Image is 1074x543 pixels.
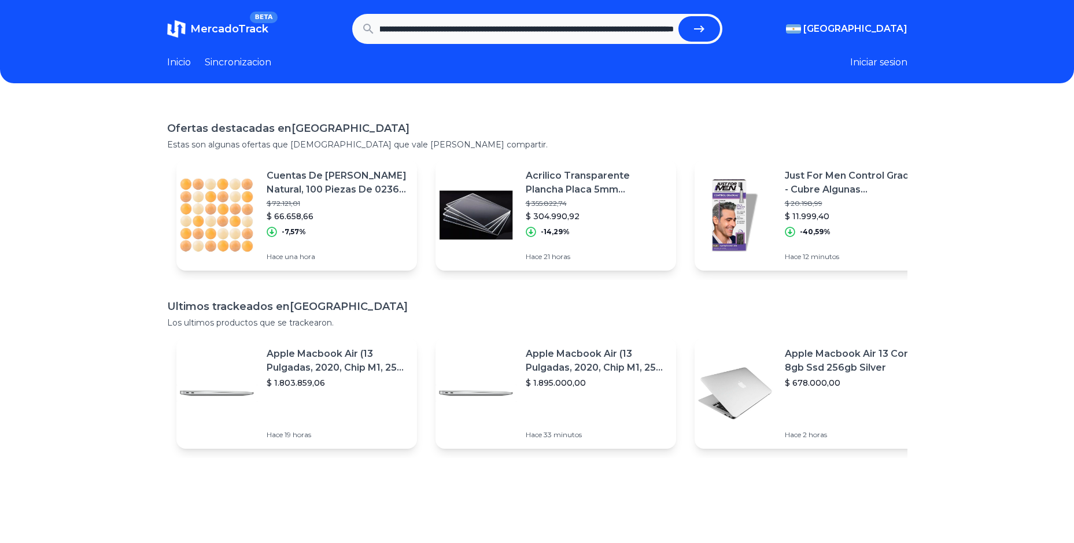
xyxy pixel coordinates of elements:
[176,160,417,271] a: Featured imageCuentas De [PERSON_NAME] Natural, 100 Piezas De 0236 In De Cuentas$ 72.121,01$ 66.6...
[267,377,408,389] p: $ 1.803.859,06
[176,338,417,449] a: Featured imageApple Macbook Air (13 Pulgadas, 2020, Chip M1, 256 Gb De Ssd, 8 Gb De Ram) - Plata$...
[695,175,776,256] img: Featured image
[282,227,306,237] p: -7,57%
[695,338,935,449] a: Featured imageApple Macbook Air 13 Core I5 8gb Ssd 256gb Silver$ 678.000,00Hace 2 horas
[176,353,257,434] img: Featured image
[785,377,926,389] p: $ 678.000,00
[526,210,667,222] p: $ 304.990,92
[541,227,570,237] p: -14,29%
[435,338,676,449] a: Featured imageApple Macbook Air (13 Pulgadas, 2020, Chip M1, 256 Gb De Ssd, 8 Gb De Ram) - Plata$...
[167,298,907,315] h1: Ultimos trackeados en [GEOGRAPHIC_DATA]
[267,199,408,208] p: $ 72.121,01
[526,430,667,439] p: Hace 33 minutos
[176,175,257,256] img: Featured image
[526,252,667,261] p: Hace 21 horas
[167,120,907,136] h1: Ofertas destacadas en [GEOGRAPHIC_DATA]
[526,169,667,197] p: Acrilico Transparente Plancha Placa 5mm 1220x2440mm Con Uv
[850,56,907,69] button: Iniciar sesion
[167,20,186,38] img: MercadoTrack
[435,353,516,434] img: Featured image
[526,347,667,375] p: Apple Macbook Air (13 Pulgadas, 2020, Chip M1, 256 Gb De Ssd, 8 Gb De Ram) - Plata
[695,160,935,271] a: Featured imageJust For Men Control Gradual - Cubre Algunas [PERSON_NAME]$ 20.198,99$ 11.999,40-40...
[785,199,926,208] p: $ 20.198,99
[267,347,408,375] p: Apple Macbook Air (13 Pulgadas, 2020, Chip M1, 256 Gb De Ssd, 8 Gb De Ram) - Plata
[167,139,907,150] p: Estas son algunas ofertas que [DEMOGRAPHIC_DATA] que vale [PERSON_NAME] compartir.
[167,317,907,328] p: Los ultimos productos que se trackearon.
[267,430,408,439] p: Hace 19 horas
[167,56,191,69] a: Inicio
[786,24,801,34] img: Argentina
[250,12,277,23] span: BETA
[190,23,268,35] span: MercadoTrack
[803,22,907,36] span: [GEOGRAPHIC_DATA]
[267,210,408,222] p: $ 66.658,66
[800,227,831,237] p: -40,59%
[205,56,271,69] a: Sincronizacion
[435,175,516,256] img: Featured image
[167,20,268,38] a: MercadoTrackBETA
[435,160,676,271] a: Featured imageAcrilico Transparente Plancha Placa 5mm 1220x2440mm Con Uv$ 355.822,74$ 304.990,92-...
[695,353,776,434] img: Featured image
[785,347,926,375] p: Apple Macbook Air 13 Core I5 8gb Ssd 256gb Silver
[526,199,667,208] p: $ 355.822,74
[785,430,926,439] p: Hace 2 horas
[785,169,926,197] p: Just For Men Control Gradual - Cubre Algunas [PERSON_NAME]
[785,252,926,261] p: Hace 12 minutos
[267,252,408,261] p: Hace una hora
[786,22,907,36] button: [GEOGRAPHIC_DATA]
[785,210,926,222] p: $ 11.999,40
[526,377,667,389] p: $ 1.895.000,00
[267,169,408,197] p: Cuentas De [PERSON_NAME] Natural, 100 Piezas De 0236 In De Cuentas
